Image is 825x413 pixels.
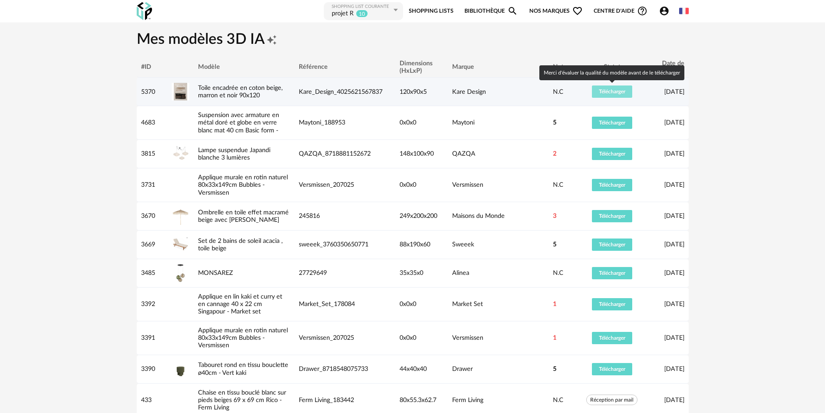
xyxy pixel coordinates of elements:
span: 5 [553,241,556,248]
div: 4683 [137,119,167,126]
img: Set de 2 bains de soleil acacia , toile beige [172,236,189,253]
div: 44x40x40 [395,365,448,373]
div: Sweeek [448,241,549,248]
div: Ferm Living [448,396,549,404]
div: [DATE] [645,181,689,189]
button: Télécharger [592,210,632,222]
span: Télécharger [599,271,625,276]
a: Lampe suspendue Japandi blanche 3 lumières [198,147,270,161]
img: Lampe suspendue Japandi blanche 3 lumières [172,145,189,163]
div: 148x100x90 [395,150,448,157]
div: QAZQA [448,150,549,157]
div: 3485 [137,269,167,277]
span: Télécharger [599,182,625,188]
span: Drawer_8718548075733 [299,366,368,372]
div: Maytoni [448,119,549,126]
a: Shopping Lists [409,1,453,21]
span: Account Circle icon [659,6,673,16]
img: fr [679,6,689,16]
div: [DATE] [645,150,689,157]
div: Modèle [194,63,294,71]
div: [DATE] [645,212,689,220]
div: Shopping List courante [332,4,391,10]
div: projet R [332,10,354,18]
span: Réception par mail [586,395,637,405]
a: Applique murale en rotin naturel 80x33x149cm Bubbles - Versmissen [198,327,288,349]
div: 5370 [137,88,167,96]
span: 5 [553,119,556,126]
button: Télécharger [592,85,632,98]
span: Heart Outline icon [572,6,583,16]
a: MONSAREZ [198,270,233,276]
img: Ombrelle en toile effet macramé beige avec franges [172,207,189,225]
div: 3670 [137,212,167,220]
button: Télécharger [592,267,632,279]
div: Dimensions (HxLxP) [395,60,448,75]
sup: 10 [356,10,368,18]
button: Télécharger [592,363,632,375]
div: [DATE] [645,88,689,96]
div: Market Set [448,300,549,308]
span: 245816 [299,213,320,219]
a: BibliothèqueMagnify icon [464,1,518,21]
a: Suspension avec armature en métal doré et globe en verre blanc mat 40 cm Basic form - [198,112,279,134]
span: Télécharger [599,335,625,341]
span: Télécharger [599,367,625,372]
div: [DATE] [645,365,689,373]
span: Télécharger [599,302,625,307]
span: sweeek_3760350650771 [299,241,368,248]
button: Télécharger [592,117,632,129]
div: Note [549,63,579,71]
div: Référence [294,63,395,71]
span: N.C [553,182,563,188]
a: Set de 2 bains de soleil acacia , toile beige [198,238,283,252]
div: 3392 [137,300,167,308]
span: Account Circle icon [659,6,669,16]
span: Télécharger [599,151,625,157]
div: Date de création [645,60,689,75]
div: 0x0x0 [395,334,448,342]
span: Creation icon [266,30,277,50]
span: 3 [553,212,556,220]
span: Télécharger [599,120,625,125]
h1: Mes modèles 3D IA [137,30,689,50]
span: Magnify icon [507,6,518,16]
div: [DATE] [645,300,689,308]
span: 5 [553,365,556,373]
div: Maisons du Monde [448,212,549,220]
div: 3669 [137,241,167,248]
div: #ID [137,63,167,71]
button: Télécharger [592,332,632,344]
button: Télécharger [592,298,632,310]
span: N.C [553,89,563,95]
div: [DATE] [645,269,689,277]
div: 3391 [137,334,167,342]
span: 2 [553,150,556,157]
a: Applique en lin kaki et curry et en cannage 40 x 22 cm Singapour - Market set [198,293,282,315]
span: Centre d'aideHelp Circle Outline icon [594,6,648,16]
button: Télécharger [592,148,632,160]
div: [DATE] [645,396,689,404]
button: Télécharger [592,179,632,191]
div: 0x0x0 [395,300,448,308]
div: 120x90x5 [395,88,448,96]
div: 433 [137,396,167,404]
div: Kare Design [448,88,549,96]
div: Versmissen [448,334,549,342]
img: Tabouret rond en tissu bouclette ø40cm - Vert kaki [172,360,189,378]
div: 80x55.3x62.7 [395,396,448,404]
div: 3390 [137,365,167,373]
span: 1 [553,300,556,308]
span: Kare_Design_4025621567837 [299,89,382,95]
span: 27729649 [299,270,327,276]
div: Marque [448,63,549,71]
div: Versmissen [448,181,549,189]
span: Maytoni_188953 [299,119,345,126]
button: Télécharger [592,239,632,251]
div: [DATE] [645,119,689,126]
div: Alinea [448,269,549,277]
a: Toile encadrée en coton beige, marron et noir 90x120 [198,85,283,99]
a: Ombrelle en toile effet macramé beige avec [PERSON_NAME] [198,209,289,223]
div: 0x0x0 [395,181,448,189]
div: 88x190x60 [395,241,448,248]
